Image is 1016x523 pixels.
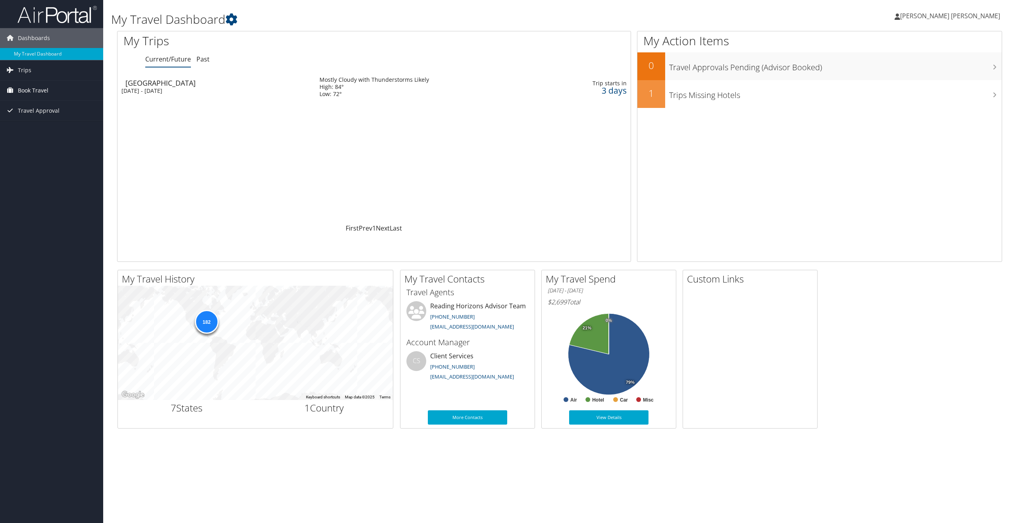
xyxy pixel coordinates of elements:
[430,323,514,330] a: [EMAIL_ADDRESS][DOMAIN_NAME]
[430,363,475,370] a: [PHONE_NUMBER]
[626,380,635,385] tspan: 79%
[145,55,191,63] a: Current/Future
[319,76,429,83] div: Mostly Cloudy with Thunderstorms Likely
[402,301,533,334] li: Reading Horizons Advisor Team
[111,11,709,28] h1: My Travel Dashboard
[406,287,529,298] h3: Travel Agents
[430,373,514,380] a: [EMAIL_ADDRESS][DOMAIN_NAME]
[18,81,48,100] span: Book Travel
[592,397,604,403] text: Hotel
[548,298,567,306] span: $2,699
[379,395,391,399] a: Terms (opens in new tab)
[124,401,250,415] h2: States
[548,287,670,294] h6: [DATE] - [DATE]
[428,410,507,425] a: More Contacts
[120,390,146,400] a: Open this area in Google Maps (opens a new window)
[319,83,429,90] div: High: 84°
[18,28,50,48] span: Dashboards
[17,5,97,24] img: airportal-logo.png
[359,224,372,233] a: Prev
[669,58,1002,73] h3: Travel Approvals Pending (Advisor Booked)
[895,4,1008,28] a: [PERSON_NAME] [PERSON_NAME]
[637,33,1002,49] h1: My Action Items
[406,337,529,348] h3: Account Manager
[606,318,612,323] tspan: 0%
[637,52,1002,80] a: 0Travel Approvals Pending (Advisor Booked)
[430,313,475,320] a: [PHONE_NUMBER]
[120,390,146,400] img: Google
[637,87,665,100] h2: 1
[583,326,591,331] tspan: 21%
[620,397,628,403] text: Car
[304,401,310,414] span: 1
[376,224,390,233] a: Next
[900,12,1000,20] span: [PERSON_NAME] [PERSON_NAME]
[390,224,402,233] a: Last
[171,401,176,414] span: 7
[306,394,340,400] button: Keyboard shortcuts
[18,101,60,121] span: Travel Approval
[643,397,654,403] text: Misc
[637,59,665,72] h2: 0
[569,410,648,425] a: View Details
[372,224,376,233] a: 1
[687,272,817,286] h2: Custom Links
[406,351,426,371] div: CS
[18,60,31,80] span: Trips
[565,87,626,94] div: 3 days
[570,397,577,403] text: Air
[262,401,387,415] h2: Country
[565,80,626,87] div: Trip starts in
[548,298,670,306] h6: Total
[196,55,210,63] a: Past
[123,33,411,49] h1: My Trips
[669,86,1002,101] h3: Trips Missing Hotels
[345,395,375,399] span: Map data ©2025
[319,90,429,98] div: Low: 72°
[121,87,308,94] div: [DATE] - [DATE]
[546,272,676,286] h2: My Travel Spend
[125,79,312,87] div: [GEOGRAPHIC_DATA]
[346,224,359,233] a: First
[637,80,1002,108] a: 1Trips Missing Hotels
[404,272,535,286] h2: My Travel Contacts
[402,351,533,384] li: Client Services
[122,272,393,286] h2: My Travel History
[194,310,218,334] div: 182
